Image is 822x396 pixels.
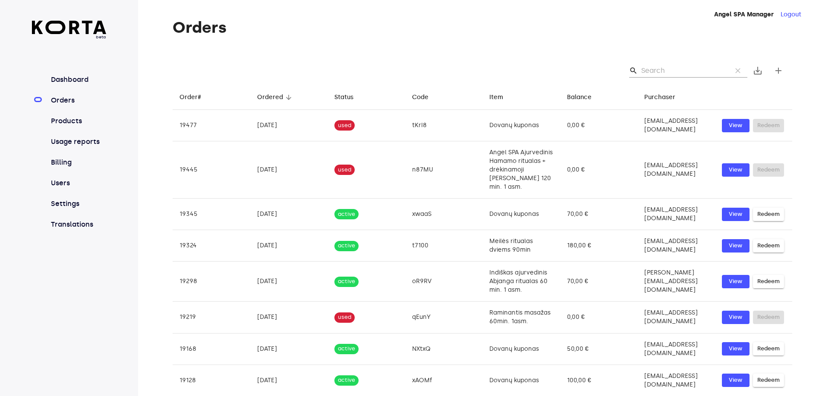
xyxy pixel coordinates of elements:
[49,75,107,85] a: Dashboard
[726,312,745,322] span: View
[32,34,107,40] span: beta
[482,333,560,365] td: Dovanų kuponas
[405,262,483,302] td: oR9RV
[560,302,638,333] td: 0,00 €
[49,178,107,188] a: Users
[49,219,107,230] a: Translations
[637,333,715,365] td: [EMAIL_ADDRESS][DOMAIN_NAME]
[641,64,725,78] input: Search
[722,275,750,288] button: View
[334,210,359,218] span: active
[250,141,328,199] td: [DATE]
[334,122,355,130] span: used
[747,60,768,81] button: Export
[637,199,715,230] td: [EMAIL_ADDRESS][DOMAIN_NAME]
[722,208,750,221] button: View
[482,110,560,141] td: Dovanų kuponas
[753,239,784,253] button: Redeem
[644,92,687,103] span: Purchaser
[482,141,560,199] td: Angel SPA Ajurvedinis Hamamo ritualas + drėkinamoji [PERSON_NAME] 120 min. 1 asm.
[567,92,603,103] span: Balance
[722,239,750,253] button: View
[753,208,784,221] button: Redeem
[753,342,784,355] button: Redeem
[285,94,293,101] span: arrow_downward
[560,110,638,141] td: 0,00 €
[757,344,780,354] span: Redeem
[173,199,250,230] td: 19345
[250,365,328,396] td: [DATE]
[250,333,328,365] td: [DATE]
[726,121,745,131] span: View
[726,209,745,219] span: View
[250,230,328,262] td: [DATE]
[173,262,250,302] td: 19298
[753,374,784,387] button: Redeem
[334,92,365,103] span: Status
[637,141,715,199] td: [EMAIL_ADDRESS][DOMAIN_NAME]
[757,241,780,251] span: Redeem
[405,110,483,141] td: tKrI8
[250,302,328,333] td: [DATE]
[482,230,560,262] td: Meilės ritualas dviems 90min
[173,333,250,365] td: 19168
[32,21,107,34] img: Korta
[726,165,745,175] span: View
[180,92,201,103] div: Order#
[49,199,107,209] a: Settings
[722,119,750,132] button: View
[482,262,560,302] td: Indiškas ajurvedinis Abjanga ritualas 60 min. 1 asm.
[714,11,774,18] strong: Angel SPA Manager
[726,277,745,287] span: View
[180,92,212,103] span: Order#
[726,344,745,354] span: View
[722,311,750,324] a: View
[637,110,715,141] td: [EMAIL_ADDRESS][DOMAIN_NAME]
[334,345,359,353] span: active
[773,65,784,76] span: add
[567,92,592,103] div: Balance
[173,19,792,36] h1: Orders
[560,141,638,199] td: 0,00 €
[489,92,503,103] div: Item
[560,262,638,302] td: 70,00 €
[412,92,428,103] div: Code
[757,277,780,287] span: Redeem
[49,116,107,126] a: Products
[637,262,715,302] td: [PERSON_NAME][EMAIL_ADDRESS][DOMAIN_NAME]
[644,92,675,103] div: Purchaser
[482,302,560,333] td: Raminantis masažas 60min. 1asm.
[757,375,780,385] span: Redeem
[722,342,750,355] button: View
[334,376,359,384] span: active
[412,92,440,103] span: Code
[482,199,560,230] td: Dovanų kuponas
[560,365,638,396] td: 100,00 €
[49,95,107,106] a: Orders
[257,92,294,103] span: Ordered
[250,262,328,302] td: [DATE]
[482,365,560,396] td: Dovanų kuponas
[405,365,483,396] td: xAOMf
[560,199,638,230] td: 70,00 €
[722,374,750,387] button: View
[405,333,483,365] td: NXtxQ
[637,365,715,396] td: [EMAIL_ADDRESS][DOMAIN_NAME]
[781,10,801,19] button: Logout
[49,157,107,168] a: Billing
[722,163,750,177] button: View
[405,199,483,230] td: xwaaS
[250,199,328,230] td: [DATE]
[489,92,514,103] span: Item
[250,110,328,141] td: [DATE]
[560,230,638,262] td: 180,00 €
[753,275,784,288] button: Redeem
[173,141,250,199] td: 19445
[334,242,359,250] span: active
